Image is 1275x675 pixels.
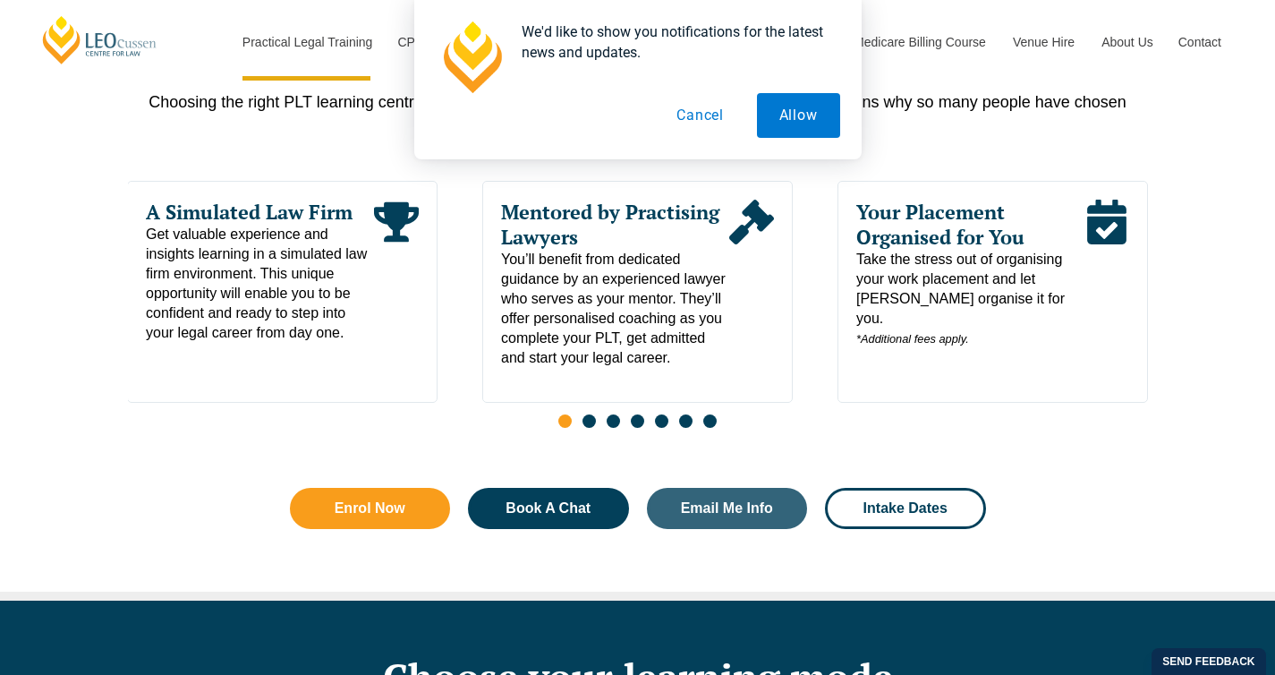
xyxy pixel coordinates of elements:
div: 3 / 7 [837,181,1148,403]
span: Take the stress out of organising your work placement and let [PERSON_NAME] organise it for you. [856,250,1084,349]
span: Book A Chat [506,501,591,516]
span: Go to slide 3 [607,414,620,428]
span: Get valuable experience and insights learning in a simulated law firm environment. This unique op... [146,225,374,343]
div: Read More [374,200,419,343]
span: Go to slide 4 [631,414,644,428]
button: Allow [757,93,840,138]
span: Mentored by Practising Lawyers [501,200,729,250]
span: Go to slide 7 [703,414,717,428]
div: Slides [128,181,1148,439]
a: Email Me Info [647,488,808,529]
span: Go to slide 2 [582,414,596,428]
div: We'd like to show you notifications for the latest news and updates. [507,21,840,63]
span: Email Me Info [681,501,773,516]
span: Go to slide 6 [679,414,693,428]
span: A Simulated Law Firm [146,200,374,225]
span: Enrol Now [335,501,405,516]
a: Enrol Now [290,488,451,529]
div: 2 / 7 [482,181,793,403]
span: Go to slide 5 [655,414,668,428]
span: Intake Dates [863,501,948,516]
a: Intake Dates [825,488,986,529]
a: Book A Chat [468,488,629,529]
img: notification icon [436,21,507,93]
span: Go to slide 1 [558,414,572,428]
span: You’ll benefit from dedicated guidance by an experienced lawyer who serves as your mentor. They’l... [501,250,729,368]
div: Read More [729,200,774,368]
span: Your Placement Organised for You [856,200,1084,250]
div: Read More [1084,200,1128,349]
button: Cancel [654,93,746,138]
em: *Additional fees apply. [856,332,969,346]
div: 1 / 7 [127,181,438,403]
